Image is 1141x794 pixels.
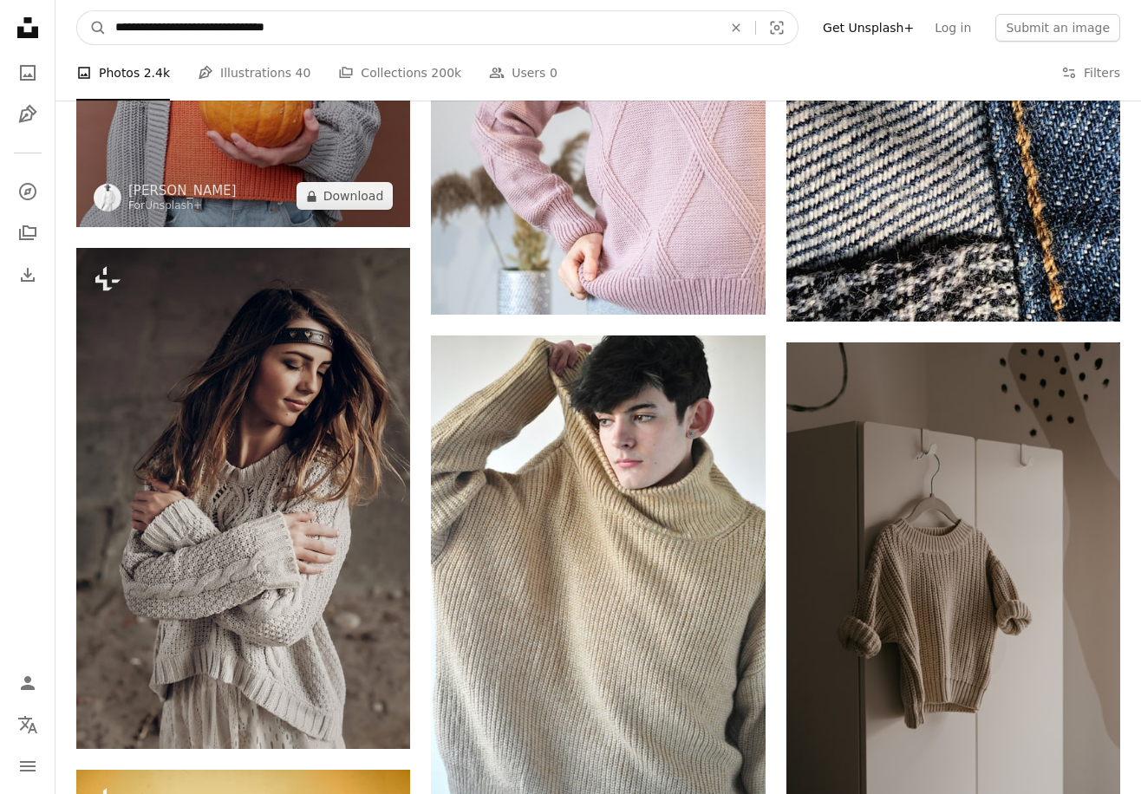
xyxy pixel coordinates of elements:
[128,199,237,213] div: For
[198,45,310,101] a: Illustrations 40
[94,184,121,212] img: Go to Andrej Lišakov's profile
[10,257,45,292] a: Download History
[145,199,202,212] a: Unsplash+
[924,14,981,42] a: Log in
[77,11,107,44] button: Search Unsplash
[10,216,45,251] a: Collections
[717,11,755,44] button: Clear
[128,182,237,199] a: [PERSON_NAME]
[76,248,410,749] img: Sensual brunette woman in stylish hipster clothes posing outdoors with leather hair band
[338,45,461,101] a: Collections 200k
[431,577,765,593] a: a young man wearing a turtle neck sweater
[995,14,1120,42] button: Submit an image
[786,71,1120,322] img: a close up of a blue and white checkered fabric
[550,63,557,82] span: 0
[76,10,799,45] form: Find visuals sitewide
[786,188,1120,204] a: a close up of a blue and white checkered fabric
[10,10,45,49] a: Home — Unsplash
[10,55,45,90] a: Photos
[812,14,924,42] a: Get Unsplash+
[10,666,45,700] a: Log in / Sign up
[10,174,45,209] a: Explore
[786,574,1120,589] a: a sweater hanging on a hook in a room
[76,491,410,506] a: Sensual brunette woman in stylish hipster clothes posing outdoors with leather hair band
[756,11,798,44] button: Visual search
[296,63,311,82] span: 40
[10,707,45,742] button: Language
[297,182,394,210] button: Download
[489,45,557,101] a: Users 0
[1061,45,1120,101] button: Filters
[431,63,461,82] span: 200k
[431,97,765,113] a: a woman wearing a pink sweater and jeans
[10,749,45,784] button: Menu
[10,97,45,132] a: Illustrations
